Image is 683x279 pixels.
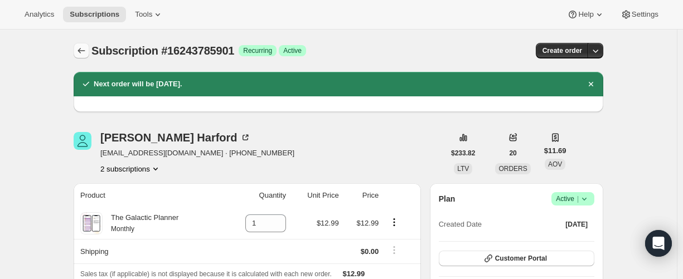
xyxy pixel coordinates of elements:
[91,45,234,57] span: Subscription #16243785901
[317,219,339,227] span: $12.99
[18,7,61,22] button: Analytics
[94,79,182,90] h2: Next order will be [DATE].
[542,46,582,55] span: Create order
[502,145,523,161] button: 20
[74,239,224,263] th: Shipping
[439,219,482,230] span: Created Date
[556,193,590,204] span: Active
[357,219,379,227] span: $12.99
[645,230,672,257] div: Open Intercom Messenger
[439,193,456,204] h2: Plan
[614,7,665,22] button: Settings
[224,183,289,208] th: Quantity
[577,194,579,203] span: |
[385,244,403,256] button: Shipping actions
[565,220,588,229] span: [DATE]
[128,7,170,22] button: Tools
[457,165,469,173] span: LTV
[289,183,342,208] th: Unit Price
[103,212,178,234] div: The Galactic Planner
[439,251,594,266] button: Customer Portal
[560,7,611,22] button: Help
[559,217,594,232] button: [DATE]
[74,132,91,150] span: Rhonda Harford
[632,10,658,19] span: Settings
[343,270,365,278] span: $12.99
[74,43,89,58] button: Subscriptions
[342,183,382,208] th: Price
[135,10,152,19] span: Tools
[544,145,566,156] span: $11.69
[536,43,589,58] button: Create order
[385,216,403,228] button: Product actions
[583,76,599,92] button: Dismiss notification
[283,46,302,55] span: Active
[81,212,101,234] img: product img
[498,165,527,173] span: ORDERS
[63,7,126,22] button: Subscriptions
[509,149,516,158] span: 20
[548,160,562,168] span: AOV
[495,254,547,263] span: Customer Portal
[111,225,134,233] small: Monthly
[243,46,272,55] span: Recurring
[451,149,475,158] span: $233.82
[100,132,251,143] div: [PERSON_NAME] Harford
[578,10,593,19] span: Help
[80,270,332,278] span: Sales tax (if applicable) is not displayed because it is calculated with each new order.
[100,148,294,159] span: [EMAIL_ADDRESS][DOMAIN_NAME] · [PHONE_NUMBER]
[25,10,54,19] span: Analytics
[444,145,482,161] button: $233.82
[361,247,379,256] span: $0.00
[100,163,161,174] button: Product actions
[70,10,119,19] span: Subscriptions
[74,183,224,208] th: Product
